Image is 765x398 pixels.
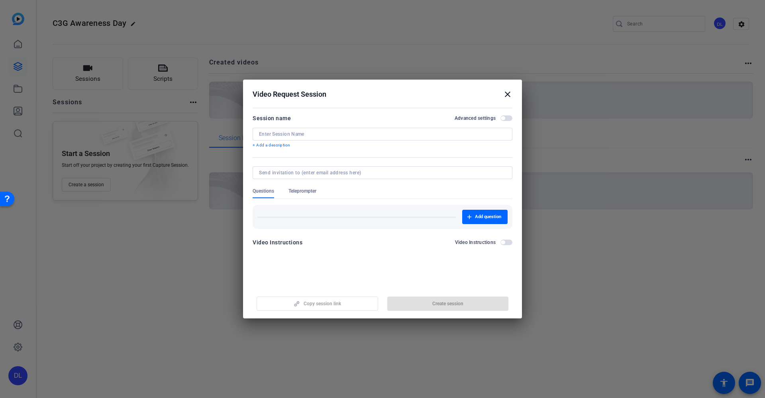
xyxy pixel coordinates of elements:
[253,238,302,247] div: Video Instructions
[288,188,316,194] span: Teleprompter
[259,170,503,176] input: Send invitation to (enter email address here)
[455,115,496,121] h2: Advanced settings
[462,210,508,224] button: Add question
[455,239,496,246] h2: Video Instructions
[475,214,501,220] span: Add question
[253,188,274,194] span: Questions
[253,90,512,99] div: Video Request Session
[259,131,506,137] input: Enter Session Name
[253,142,512,148] p: + Add a description
[253,113,291,123] div: Session name
[503,90,512,99] mat-icon: close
